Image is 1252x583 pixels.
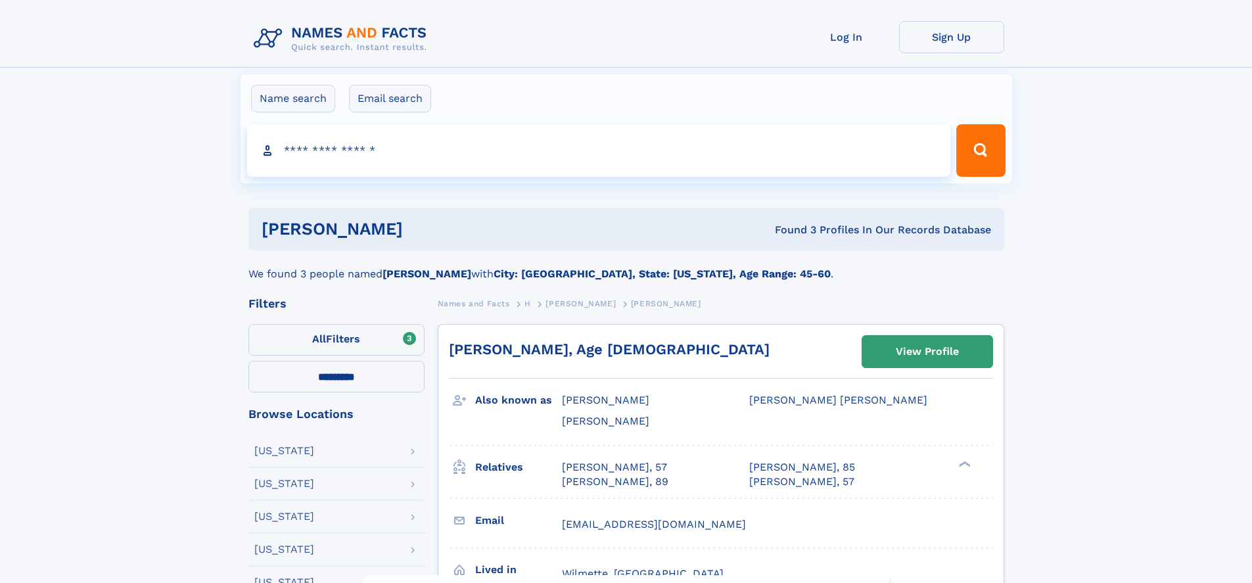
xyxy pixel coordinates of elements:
h3: Lived in [475,559,562,581]
b: City: [GEOGRAPHIC_DATA], State: [US_STATE], Age Range: 45-60 [494,268,831,280]
span: [PERSON_NAME] [562,415,649,427]
div: [US_STATE] [254,544,314,555]
div: [US_STATE] [254,511,314,522]
a: [PERSON_NAME], 57 [562,460,667,475]
div: Found 3 Profiles In Our Records Database [589,223,991,237]
span: Wilmette, [GEOGRAPHIC_DATA] [562,567,724,580]
a: Sign Up [899,21,1004,53]
div: ❯ [956,459,971,468]
a: [PERSON_NAME], 57 [749,475,854,489]
label: Filters [248,324,425,356]
div: Filters [248,298,425,310]
div: We found 3 people named with . [248,250,1004,282]
div: [US_STATE] [254,446,314,456]
span: [PERSON_NAME] [PERSON_NAME] [749,394,927,406]
b: [PERSON_NAME] [383,268,471,280]
a: [PERSON_NAME], 85 [749,460,855,475]
div: View Profile [896,337,959,367]
h3: Email [475,509,562,532]
div: [US_STATE] [254,478,314,489]
a: [PERSON_NAME], 89 [562,475,668,489]
label: Email search [349,85,431,112]
h1: [PERSON_NAME] [262,221,589,237]
span: [EMAIL_ADDRESS][DOMAIN_NAME] [562,518,746,530]
a: Log In [794,21,899,53]
a: Names and Facts [438,295,510,312]
label: Name search [251,85,335,112]
input: search input [247,124,951,177]
span: H [524,299,531,308]
span: [PERSON_NAME] [545,299,616,308]
img: Logo Names and Facts [248,21,438,57]
a: H [524,295,531,312]
span: All [312,333,326,345]
a: [PERSON_NAME], Age [DEMOGRAPHIC_DATA] [449,341,770,358]
span: [PERSON_NAME] [562,394,649,406]
button: Search Button [956,124,1005,177]
h3: Relatives [475,456,562,478]
div: Browse Locations [248,408,425,420]
a: View Profile [862,336,992,367]
span: [PERSON_NAME] [631,299,701,308]
a: [PERSON_NAME] [545,295,616,312]
h3: Also known as [475,389,562,411]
